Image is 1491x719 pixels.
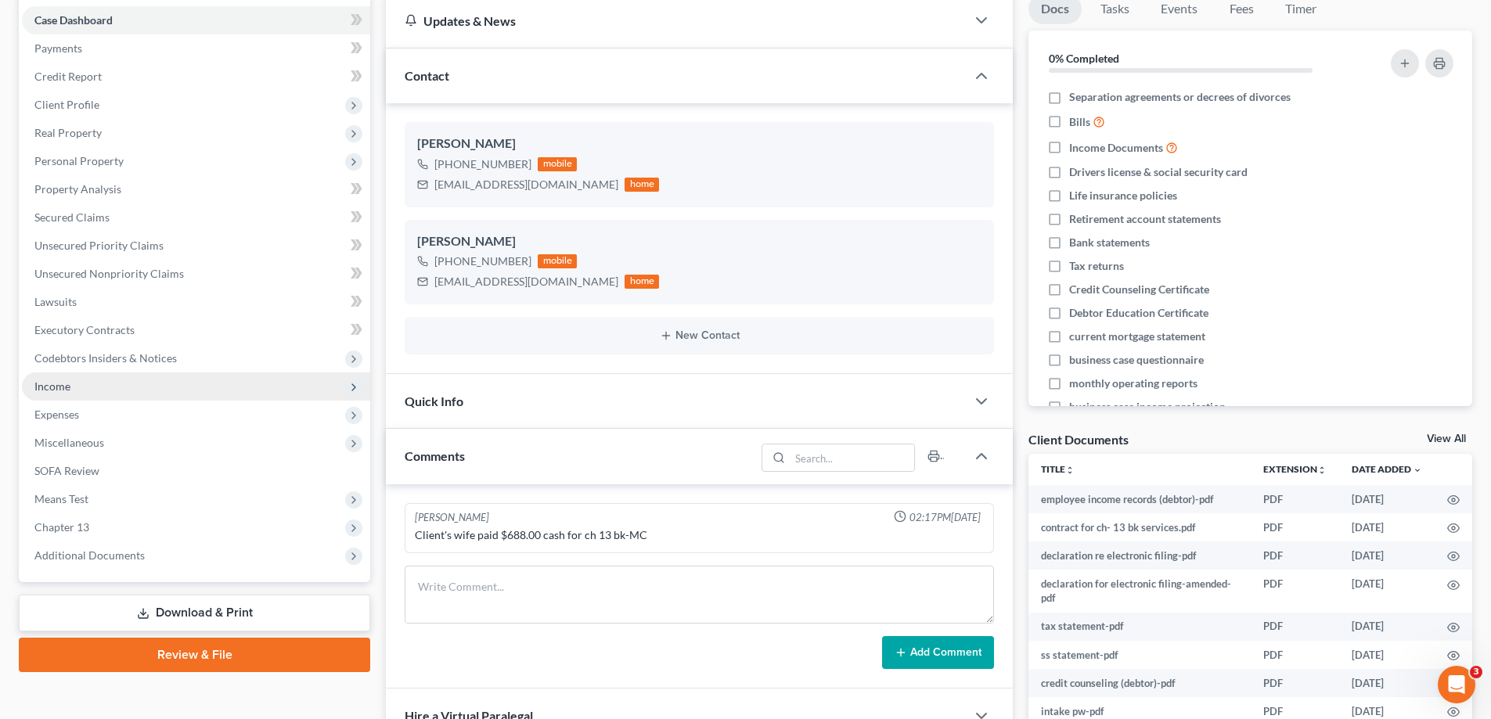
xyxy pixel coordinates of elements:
div: [PHONE_NUMBER] [434,253,531,269]
span: Chapter 13 [34,520,89,534]
td: declaration re electronic filing-pdf [1028,541,1251,570]
button: New Contact [417,329,981,342]
iframe: Intercom live chat [1438,666,1475,703]
span: Life insurance policies [1069,188,1177,203]
td: tax statement-pdf [1028,613,1251,641]
td: declaration for electronic filing-amended-pdf [1028,570,1251,613]
i: unfold_more [1065,466,1075,475]
span: SOFA Review [34,464,99,477]
a: Credit Report [22,63,370,91]
a: Unsecured Priority Claims [22,232,370,260]
td: employee income records (debtor)-pdf [1028,485,1251,513]
td: PDF [1251,613,1339,641]
a: Secured Claims [22,203,370,232]
span: Credit Report [34,70,102,83]
span: current mortgage statement [1069,329,1205,344]
td: PDF [1251,669,1339,697]
span: Unsecured Priority Claims [34,239,164,252]
i: expand_more [1413,466,1422,475]
a: Unsecured Nonpriority Claims [22,260,370,288]
span: business case income projection [1069,399,1226,415]
div: [PERSON_NAME] [417,232,981,251]
span: Executory Contracts [34,323,135,336]
span: Client Profile [34,98,99,111]
div: [PERSON_NAME] [417,135,981,153]
a: Titleunfold_more [1041,463,1075,475]
div: Client's wife paid $688.00 cash for ch 13 bk-MC [415,527,984,543]
td: [DATE] [1339,669,1435,697]
span: Credit Counseling Certificate [1069,282,1209,297]
span: Case Dashboard [34,13,113,27]
span: Tax returns [1069,258,1124,274]
td: [DATE] [1339,641,1435,669]
td: [DATE] [1339,513,1435,541]
div: Updates & News [405,13,947,29]
span: Retirement account statements [1069,211,1221,227]
span: Property Analysis [34,182,121,196]
a: Date Added expand_more [1352,463,1422,475]
span: Income [34,379,70,393]
button: Add Comment [882,636,994,669]
a: Review & File [19,638,370,672]
span: Miscellaneous [34,436,104,449]
div: [PERSON_NAME] [415,510,489,525]
span: Income Documents [1069,140,1163,156]
td: ss statement-pdf [1028,641,1251,669]
span: monthly operating reports [1069,376,1197,391]
a: Payments [22,34,370,63]
td: PDF [1251,570,1339,613]
span: Real Property [34,126,102,139]
div: home [625,275,659,289]
div: mobile [538,254,577,268]
td: PDF [1251,541,1339,570]
div: [EMAIL_ADDRESS][DOMAIN_NAME] [434,274,618,289]
span: Bills [1069,114,1090,130]
i: unfold_more [1317,466,1327,475]
span: Contact [405,68,449,83]
span: Separation agreements or decrees of divorces [1069,89,1291,105]
a: Lawsuits [22,288,370,316]
div: [PHONE_NUMBER] [434,156,531,172]
a: SOFA Review [22,457,370,485]
td: contract for ch- 13 bk services.pdf [1028,513,1251,541]
span: Lawsuits [34,295,77,308]
span: Drivers license & social security card [1069,164,1248,180]
td: PDF [1251,513,1339,541]
span: Comments [405,448,465,463]
span: Expenses [34,408,79,421]
span: Means Test [34,492,88,505]
td: [DATE] [1339,613,1435,641]
a: Executory Contracts [22,316,370,344]
span: Quick Info [405,394,463,408]
span: Debtor Education Certificate [1069,305,1208,321]
td: credit counseling (debtor)-pdf [1028,669,1251,697]
span: Codebtors Insiders & Notices [34,351,177,365]
td: PDF [1251,641,1339,669]
span: Bank statements [1069,235,1150,250]
span: Additional Documents [34,548,145,562]
span: Unsecured Nonpriority Claims [34,267,184,280]
div: [EMAIL_ADDRESS][DOMAIN_NAME] [434,177,618,192]
a: Case Dashboard [22,6,370,34]
span: business case questionnaire [1069,352,1204,368]
div: mobile [538,157,577,171]
td: [DATE] [1339,485,1435,513]
a: Download & Print [19,595,370,631]
input: Search... [791,444,915,471]
a: Property Analysis [22,175,370,203]
span: Secured Claims [34,210,110,224]
td: [DATE] [1339,570,1435,613]
strong: 0% Completed [1049,52,1119,65]
td: PDF [1251,485,1339,513]
span: 3 [1470,666,1482,678]
a: Extensionunfold_more [1263,463,1327,475]
span: Payments [34,41,82,55]
a: View All [1427,433,1466,444]
div: Client Documents [1028,431,1129,448]
td: [DATE] [1339,541,1435,570]
span: Personal Property [34,154,124,167]
span: 02:17PM[DATE] [909,510,981,525]
div: home [625,178,659,192]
